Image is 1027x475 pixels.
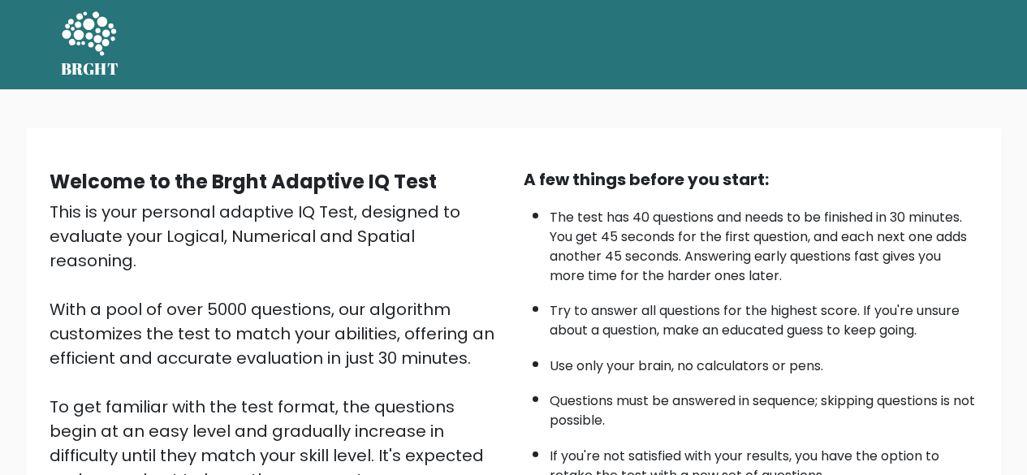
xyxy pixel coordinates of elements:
b: Welcome to the Brght Adaptive IQ Test [50,168,437,195]
div: A few things before you start: [524,167,978,192]
li: The test has 40 questions and needs to be finished in 30 minutes. You get 45 seconds for the firs... [550,200,978,286]
li: Use only your brain, no calculators or pens. [550,348,978,376]
li: Try to answer all questions for the highest score. If you're unsure about a question, make an edu... [550,293,978,340]
a: BRGHT [61,6,119,83]
h5: BRGHT [61,59,119,79]
li: Questions must be answered in sequence; skipping questions is not possible. [550,383,978,430]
